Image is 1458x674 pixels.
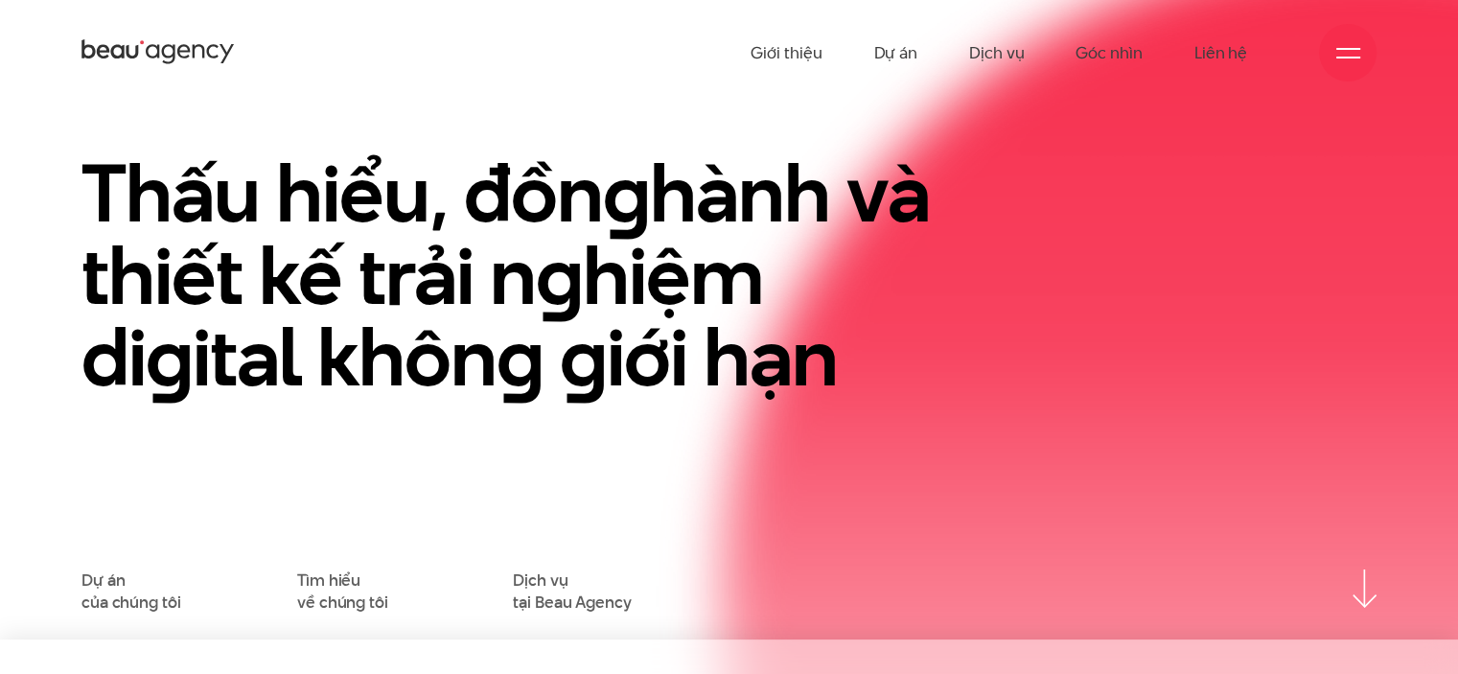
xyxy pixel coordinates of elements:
[297,569,388,613] a: Tìm hiểuvề chúng tôi
[81,152,936,399] h1: Thấu hiểu, đồn hành và thiết kế trải n hiệm di ital khôn iới hạn
[146,301,193,413] en: g
[603,137,650,249] en: g
[81,569,180,613] a: Dự áncủa chúng tôi
[497,301,544,413] en: g
[513,569,631,613] a: Dịch vụtại Beau Agency
[536,220,583,332] en: g
[560,301,607,413] en: g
